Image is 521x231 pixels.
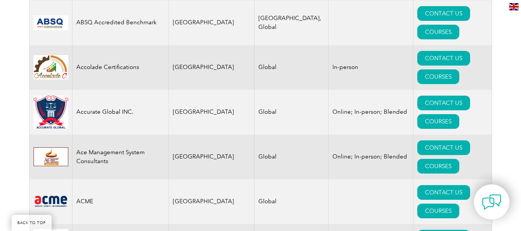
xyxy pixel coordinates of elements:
[169,135,255,179] td: [GEOGRAPHIC_DATA]
[417,96,470,110] a: CONTACT US
[255,179,329,224] td: Global
[417,69,459,84] a: COURSES
[72,179,169,224] td: ACME
[417,25,459,39] a: COURSES
[255,90,329,135] td: Global
[34,147,68,166] img: 306afd3c-0a77-ee11-8179-000d3ae1ac14-logo.jpg
[169,90,255,135] td: [GEOGRAPHIC_DATA]
[72,45,169,90] td: Accolade Certifications
[72,0,169,45] td: ABSQ Accredited Benchmark
[417,185,470,200] a: CONTACT US
[72,135,169,179] td: Ace Management System Consultants
[34,55,68,79] img: 1a94dd1a-69dd-eb11-bacb-002248159486-logo.jpg
[417,140,470,155] a: CONTACT US
[12,215,52,231] a: BACK TO TOP
[34,194,68,209] img: 0f03f964-e57c-ec11-8d20-002248158ec2-logo.png
[417,159,459,174] a: COURSES
[417,204,459,218] a: COURSES
[169,179,255,224] td: [GEOGRAPHIC_DATA]
[169,45,255,90] td: [GEOGRAPHIC_DATA]
[329,45,413,90] td: In-person
[72,90,169,135] td: Accurate Global INC.
[329,90,413,135] td: Online; In-person; Blended
[482,192,501,212] img: contact-chat.png
[34,96,68,129] img: a034a1f6-3919-f011-998a-0022489685a1-logo.png
[509,3,519,10] img: en
[417,114,459,129] a: COURSES
[255,135,329,179] td: Global
[255,0,329,45] td: [GEOGRAPHIC_DATA], Global
[169,0,255,45] td: [GEOGRAPHIC_DATA]
[255,45,329,90] td: Global
[417,6,470,21] a: CONTACT US
[34,15,68,30] img: cc24547b-a6e0-e911-a812-000d3a795b83-logo.png
[329,135,413,179] td: Online; In-person; Blended
[417,51,470,66] a: CONTACT US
